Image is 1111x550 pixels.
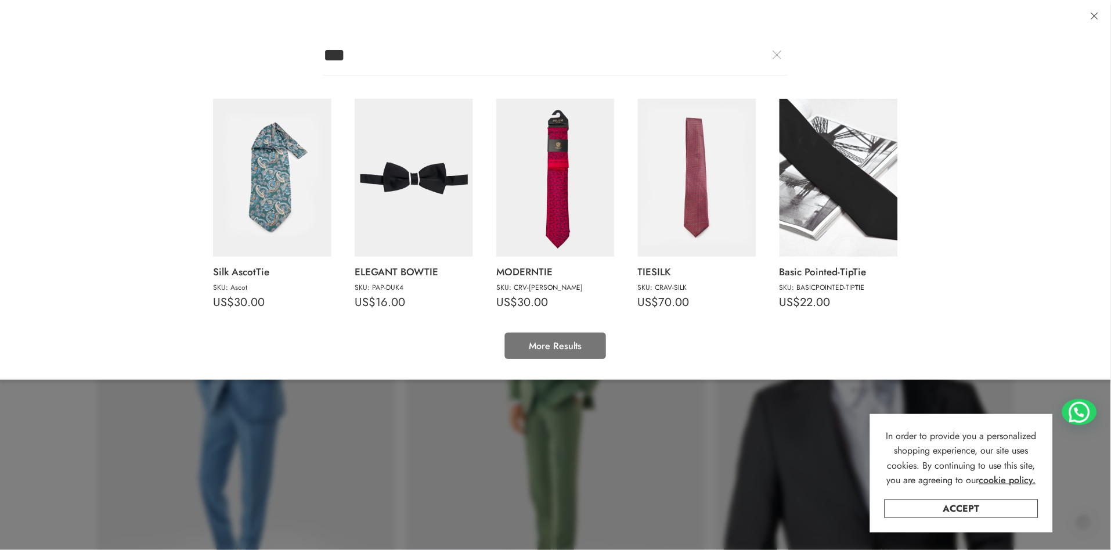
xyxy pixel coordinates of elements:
[496,294,517,311] span: US$
[213,99,331,310] a: Silk AscotTieSKU: AscotUS$30.00
[355,294,376,311] span: US$
[496,294,548,311] bdi: 30.00
[496,284,615,291] small: SKU: CRV-[PERSON_NAME]
[780,294,800,311] span: US$
[638,294,690,311] bdi: 70.00
[638,294,659,311] span: US$
[505,333,606,359] a: More Results
[979,473,1036,488] a: cookie policy.
[853,265,867,279] strong: Tie
[355,265,473,278] p: ELEGANT BOW
[213,284,331,291] small: SKU: Ascot
[886,429,1037,487] span: In order to provide you a personalized shopping experience, our site uses cookies. By continuing ...
[1084,6,1105,27] a: Close search
[355,284,473,291] small: SKU: PAP-DUK4
[780,99,898,310] a: Basic Pointed-TipTieSKU: BASICPOINTED-TIPTIEUS$22.00
[256,265,269,279] strong: Tie
[638,265,756,278] p: SILK
[424,265,438,279] strong: TIE
[638,99,756,310] a: TIESILKSKU: CRAV-SILKUS$70.00
[355,99,473,310] a: ELEGANT BOWTIESKU: PAP-DUK4US$16.00
[638,284,756,291] small: SKU: CRAV-SILK
[213,265,331,278] p: Silk Ascot
[780,294,831,311] bdi: 22.00
[885,499,1038,518] a: Accept
[539,265,553,279] strong: TIE
[780,284,898,291] small: SKU: BASICPOINTED-TIP
[496,99,615,310] a: MODERNTIESKU: CRV-[PERSON_NAME]US$30.00
[213,294,234,311] span: US$
[856,282,865,293] strong: TIE
[496,265,615,278] p: MODERN
[355,294,405,311] bdi: 16.00
[780,265,898,278] p: Basic Pointed-Tip
[638,265,652,279] strong: TIE
[213,294,265,311] bdi: 30.00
